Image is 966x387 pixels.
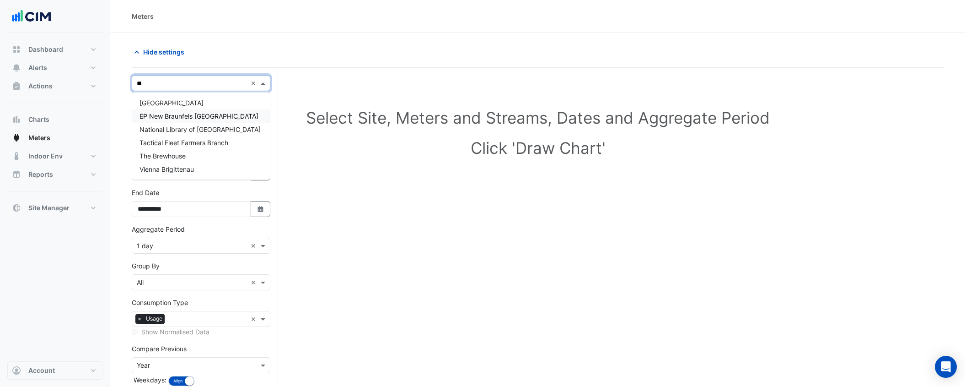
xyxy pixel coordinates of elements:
[7,147,102,165] button: Indoor Env
[251,314,258,324] span: Clear
[132,327,270,337] div: Select meters or streams to enable normalisation
[146,138,929,158] h1: Click 'Draw Chart'
[132,298,188,307] label: Consumption Type
[140,99,204,107] span: [GEOGRAPHIC_DATA]
[12,115,21,124] app-icon: Charts
[132,261,160,271] label: Group By
[12,82,21,91] app-icon: Actions
[7,40,102,59] button: Dashboard
[132,375,166,385] label: Weekdays:
[140,112,258,120] span: EP New Braunfels [GEOGRAPHIC_DATA]
[28,366,55,375] span: Account
[7,110,102,129] button: Charts
[144,314,165,323] span: Usage
[28,45,63,54] span: Dashboard
[7,165,102,184] button: Reports
[935,356,957,378] div: Open Intercom Messenger
[257,205,265,213] fa-icon: Select Date
[28,203,70,213] span: Site Manager
[12,63,21,72] app-icon: Alerts
[28,63,47,72] span: Alerts
[141,327,209,337] label: Show Normalised Data
[140,125,261,133] span: National Library of [GEOGRAPHIC_DATA]
[12,170,21,179] app-icon: Reports
[28,170,53,179] span: Reports
[7,361,102,380] button: Account
[7,129,102,147] button: Meters
[135,314,144,323] span: ×
[140,139,228,147] span: Tactical Fleet Farmers Branch
[146,108,929,127] h1: Select Site, Meters and Streams, Dates and Aggregate Period
[11,7,52,26] img: Company Logo
[132,93,270,180] div: Options List
[251,241,258,251] span: Clear
[28,115,49,124] span: Charts
[140,165,194,173] span: Vienna Brigittenau
[251,78,258,88] span: Clear
[132,44,190,60] button: Hide settings
[12,203,21,213] app-icon: Site Manager
[12,152,21,161] app-icon: Indoor Env
[7,77,102,95] button: Actions
[132,11,154,21] div: Meters
[28,133,50,142] span: Meters
[12,133,21,142] app-icon: Meters
[143,47,184,57] span: Hide settings
[132,344,187,354] label: Compare Previous
[140,152,186,160] span: The Brewhouse
[28,152,63,161] span: Indoor Env
[7,199,102,217] button: Site Manager
[12,45,21,54] app-icon: Dashboard
[132,188,159,197] label: End Date
[28,82,53,91] span: Actions
[132,224,185,234] label: Aggregate Period
[251,278,258,287] span: Clear
[7,59,102,77] button: Alerts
